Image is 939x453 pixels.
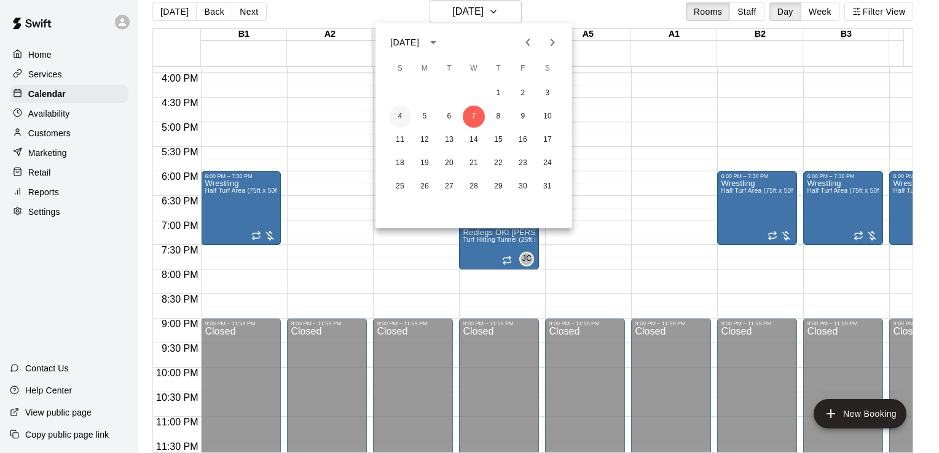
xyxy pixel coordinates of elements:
button: 14 [463,129,485,151]
button: 30 [512,176,534,198]
button: 24 [536,152,559,174]
button: 7 [463,106,485,128]
button: 20 [438,152,460,174]
span: Saturday [536,56,559,81]
button: 27 [438,176,460,198]
span: Tuesday [438,56,460,81]
span: Wednesday [463,56,485,81]
button: 17 [536,129,559,151]
button: 2 [512,82,534,104]
button: 1 [487,82,509,104]
button: 4 [389,106,411,128]
span: Friday [512,56,534,81]
button: 31 [536,176,559,198]
span: Sunday [389,56,411,81]
button: 11 [389,129,411,151]
button: 9 [512,106,534,128]
div: [DATE] [390,36,419,49]
button: 15 [487,129,509,151]
button: 10 [536,106,559,128]
button: 25 [389,176,411,198]
button: 28 [463,176,485,198]
button: Previous month [516,30,540,55]
button: 6 [438,106,460,128]
span: Monday [414,56,436,81]
button: 29 [487,176,509,198]
button: 13 [438,129,460,151]
button: 18 [389,152,411,174]
button: 8 [487,106,509,128]
button: calendar view is open, switch to year view [423,32,444,53]
button: 3 [536,82,559,104]
button: Next month [540,30,565,55]
button: 22 [487,152,509,174]
button: 23 [512,152,534,174]
span: Thursday [487,56,509,81]
button: 19 [414,152,436,174]
button: 21 [463,152,485,174]
button: 5 [414,106,436,128]
button: 16 [512,129,534,151]
button: 12 [414,129,436,151]
button: 26 [414,176,436,198]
